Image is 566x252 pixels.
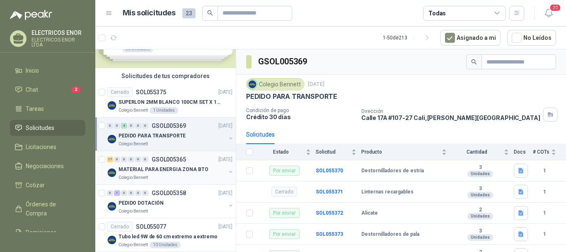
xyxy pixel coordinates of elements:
[150,242,181,248] div: 10 Unidades
[10,225,85,240] a: Remisiones
[119,98,222,106] p: SUPERLON 2MM BLANCO 100CM SET X 150 METROS
[10,82,85,98] a: Chat2
[316,189,343,195] a: SOL055371
[452,149,502,155] span: Cantidad
[507,30,556,46] button: No Leídos
[119,132,186,140] p: PEDIDO PARA TRANSPORTE
[452,207,509,213] b: 2
[218,122,232,130] p: [DATE]
[533,188,556,196] b: 1
[440,30,501,46] button: Asignado a mi
[533,209,556,217] b: 1
[119,174,148,181] p: Colegio Bennett
[107,222,133,232] div: Cerrado
[31,30,85,36] p: ELECTRICOS ENOR
[533,230,556,238] b: 1
[152,190,186,196] p: GSOL005358
[361,168,424,174] b: Destornilladores de estria
[119,242,148,248] p: Colegio Bennett
[316,149,350,155] span: Solicitud
[107,154,234,181] a: 17 0 0 0 0 0 GSOL005365[DATE] Company LogoMATERIAL PARA ENERGIA ZONA BTOColegio Bennett
[135,190,141,196] div: 0
[136,224,166,230] p: SOL055077
[71,86,80,93] span: 2
[107,87,133,97] div: Cerrado
[119,166,208,174] p: MATERIAL PARA ENERGIA ZONA BTO
[26,85,38,94] span: Chat
[119,107,148,114] p: Colegio Bennett
[316,231,343,237] b: SOL055373
[514,144,533,160] th: Docs
[452,164,509,171] b: 3
[26,123,54,132] span: Solicitudes
[136,89,166,95] p: SOL055375
[361,231,419,238] b: Destornilladores de pala
[452,186,509,192] b: 3
[150,107,178,114] div: 1 Unidades
[10,196,85,221] a: Órdenes de Compra
[218,88,232,96] p: [DATE]
[452,144,514,160] th: Cantidad
[26,161,64,171] span: Negociaciones
[123,7,176,19] h1: Mis solicitudes
[31,37,85,47] p: ELECTRICOS ENOR LTDA
[361,210,378,217] b: Alicate
[119,233,217,241] p: Tubo led 9W de 60 cm extremo a extremo
[107,188,234,215] a: 0 1 0 0 0 0 GSOL005358[DATE] Company LogoPEDIDO DOTACIÓNColegio Bennett
[142,123,148,129] div: 0
[218,223,232,231] p: [DATE]
[467,171,493,177] div: Unidades
[467,234,493,241] div: Unidades
[135,123,141,129] div: 0
[361,108,540,114] p: Dirección
[549,4,561,12] span: 20
[128,190,134,196] div: 0
[361,149,440,155] span: Producto
[218,189,232,197] p: [DATE]
[121,123,127,129] div: 4
[121,190,127,196] div: 0
[258,55,308,68] h3: GSOL005369
[26,104,44,113] span: Tareas
[428,9,446,18] div: Todas
[95,68,236,84] div: Solicitudes de tus compradores
[246,108,355,113] p: Condición de pago
[107,235,117,245] img: Company Logo
[541,6,556,21] button: 20
[152,123,186,129] p: GSOL005369
[152,157,186,162] p: GSOL005365
[26,228,56,237] span: Remisiones
[316,210,343,216] b: SOL055372
[10,120,85,136] a: Solicitudes
[258,149,304,155] span: Estado
[107,100,117,110] img: Company Logo
[142,157,148,162] div: 0
[269,229,300,239] div: Por enviar
[119,141,148,147] p: Colegio Bennett
[10,139,85,155] a: Licitaciones
[383,31,434,44] div: 1 - 50 de 213
[128,157,134,162] div: 0
[107,121,234,147] a: 0 0 4 0 0 0 GSOL005369[DATE] Company LogoPEDIDO PARA TRANSPORTEColegio Bennett
[269,208,300,218] div: Por enviar
[121,157,127,162] div: 0
[142,190,148,196] div: 0
[26,66,39,75] span: Inicio
[452,228,509,235] b: 3
[246,78,305,91] div: Colegio Bennett
[107,168,117,178] img: Company Logo
[471,59,477,65] span: search
[107,134,117,144] img: Company Logo
[258,144,316,160] th: Estado
[107,123,113,129] div: 0
[107,201,117,211] img: Company Logo
[10,63,85,78] a: Inicio
[246,130,275,139] div: Solicitudes
[114,123,120,129] div: 0
[26,200,77,218] span: Órdenes de Compra
[10,177,85,193] a: Cotizar
[135,157,141,162] div: 0
[246,92,337,101] p: PEDIDO PARA TRANSPORTE
[95,84,236,117] a: CerradoSOL055375[DATE] Company LogoSUPERLON 2MM BLANCO 100CM SET X 150 METROSColegio Bennett1 Uni...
